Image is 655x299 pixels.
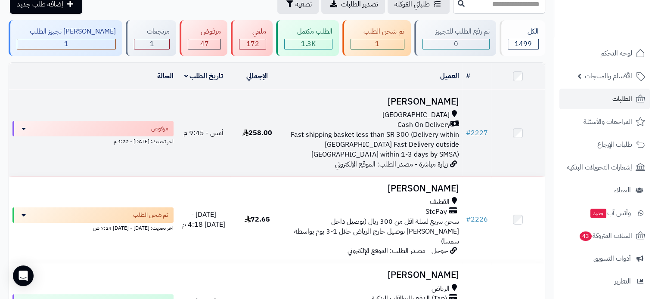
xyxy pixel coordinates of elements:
[17,39,115,49] div: 1
[440,71,459,81] a: العميل
[124,20,178,56] a: مرتجعات 1
[182,210,225,230] span: [DATE] - [DATE] 4:18 م
[567,161,632,173] span: إشعارات التحويلات البنكية
[382,110,450,120] span: [GEOGRAPHIC_DATA]
[246,71,268,81] a: الإجمالي
[13,265,34,286] div: Open Intercom Messenger
[466,71,470,81] a: #
[229,20,274,56] a: ملغي 172
[590,207,631,219] span: وآتس آب
[335,159,448,170] span: زيارة مباشرة - مصدر الطلب: الموقع الإلكتروني
[151,124,168,133] span: مرفوض
[431,284,450,294] span: الرياض
[12,136,174,145] div: اخر تحديث: [DATE] - 1:32 م
[348,246,448,256] span: جوجل - مصدر الطلب: الموقع الإلكتروني
[64,39,68,49] span: 1
[593,253,631,265] span: أدوات التسويق
[612,93,632,105] span: الطلبات
[559,89,650,109] a: الطلبات
[239,39,265,49] div: 172
[294,216,459,247] span: شحن سريع لسلة اقل من 300 ريال (توصيل داخل [PERSON_NAME] توصيل خارج الرياض خلال 1-3 يوم بواسطة سمسا)
[559,271,650,292] a: التقارير
[454,39,458,49] span: 0
[466,128,488,138] a: #2227
[157,71,174,81] a: الحالة
[559,225,650,246] a: السلات المتروكة43
[351,39,404,49] div: 1
[413,20,498,56] a: تم رفع الطلب للتجهيز 0
[425,207,447,217] span: StcPay
[423,39,489,49] div: 0
[287,184,459,194] h3: [PERSON_NAME]
[579,230,632,242] span: السلات المتروكة
[559,111,650,132] a: المراجعات والأسئلة
[188,39,220,49] div: 47
[134,39,169,49] div: 1
[397,120,450,130] span: Cash On Delivery
[188,27,221,37] div: مرفوض
[7,20,124,56] a: [PERSON_NAME] تجهيز الطلب 1
[274,20,341,56] a: الطلب مكتمل 1.3K
[466,128,471,138] span: #
[597,139,632,151] span: طلبات الإرجاع
[183,128,224,138] span: أمس - 9:45 م
[584,116,632,128] span: المراجعات والأسئلة
[284,27,332,37] div: الطلب مكتمل
[291,129,459,160] span: Fast shipping basket less than SR 300 (Delivery within [GEOGRAPHIC_DATA] Fast Delivery outside [G...
[559,157,650,178] a: إشعارات التحويلات البنكية
[614,184,631,196] span: العملاء
[430,197,450,207] span: القطيف
[150,39,154,49] span: 1
[466,214,488,225] a: #2226
[515,39,532,49] span: 1499
[301,39,316,49] span: 1.3K
[422,27,490,37] div: تم رفع الطلب للتجهيز
[559,248,650,269] a: أدوات التسويق
[590,209,606,218] span: جديد
[580,231,592,241] span: 43
[246,39,259,49] span: 172
[559,203,650,223] a: وآتس آبجديد
[178,20,229,56] a: مرفوض 47
[615,275,631,287] span: التقارير
[242,128,272,138] span: 258.00
[12,223,174,232] div: اخر تحديث: [DATE] - [DATE] 7:24 ص
[585,70,632,82] span: الأقسام والمنتجات
[184,71,224,81] a: تاريخ الطلب
[134,27,170,37] div: مرتجعات
[559,134,650,155] a: طلبات الإرجاع
[559,180,650,200] a: العملاء
[200,39,209,49] span: 47
[559,43,650,64] a: لوحة التحكم
[287,97,459,107] h3: [PERSON_NAME]
[245,214,270,225] span: 72.65
[341,20,413,56] a: تم شحن الطلب 1
[351,27,404,37] div: تم شحن الطلب
[600,47,632,59] span: لوحة التحكم
[375,39,379,49] span: 1
[285,39,332,49] div: 1277
[466,214,471,225] span: #
[498,20,547,56] a: الكل1499
[508,27,539,37] div: الكل
[133,211,168,219] span: تم شحن الطلب
[239,27,266,37] div: ملغي
[287,270,459,280] h3: [PERSON_NAME]
[17,27,116,37] div: [PERSON_NAME] تجهيز الطلب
